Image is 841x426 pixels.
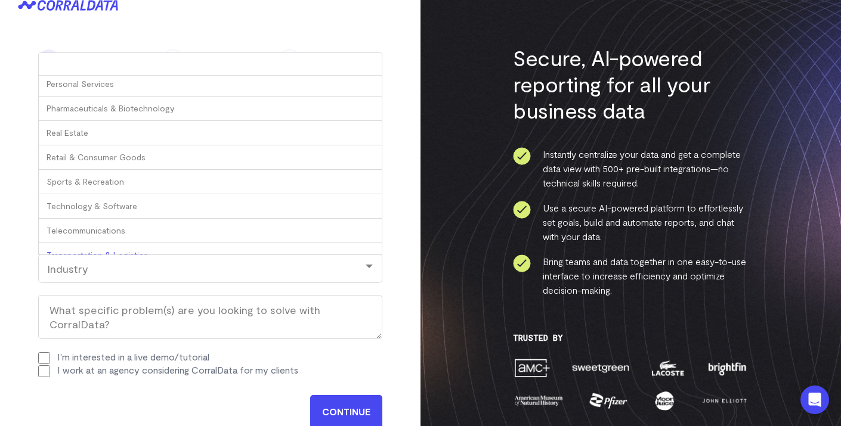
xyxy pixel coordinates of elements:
[39,121,382,145] div: Real Estate
[57,364,298,375] label: I work at an agency considering CorralData for my clients
[39,170,382,194] div: Sports & Recreation
[57,351,209,362] label: I'm interested in a live demo/tutorial
[513,201,749,244] li: Use a secure AI-powered platform to effortlessly set goals, build and automate reports, and chat ...
[39,97,382,121] div: Pharmaceuticals & Biotechnology
[47,262,373,275] div: Industry
[39,194,382,219] div: Technology & Software
[513,45,749,123] h3: Secure, AI-powered reporting for all your business data
[39,219,382,243] div: Telecommunications
[513,147,749,190] li: Instantly centralize your data and get a complete data view with 500+ pre-built integrations—no t...
[39,243,382,268] div: Transportation & Logistics
[39,53,382,76] input: Industry
[162,49,184,71] span: 2
[279,49,301,71] span: 3
[513,333,749,343] h3: Trusted By
[39,72,382,97] div: Personal Services
[800,385,829,414] div: Open Intercom Messenger
[38,49,60,71] span: 1
[39,145,382,170] div: Retail & Consumer Goods
[513,254,749,297] li: Bring teams and data together in one easy-to-use interface to increase efficiency and optimize de...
